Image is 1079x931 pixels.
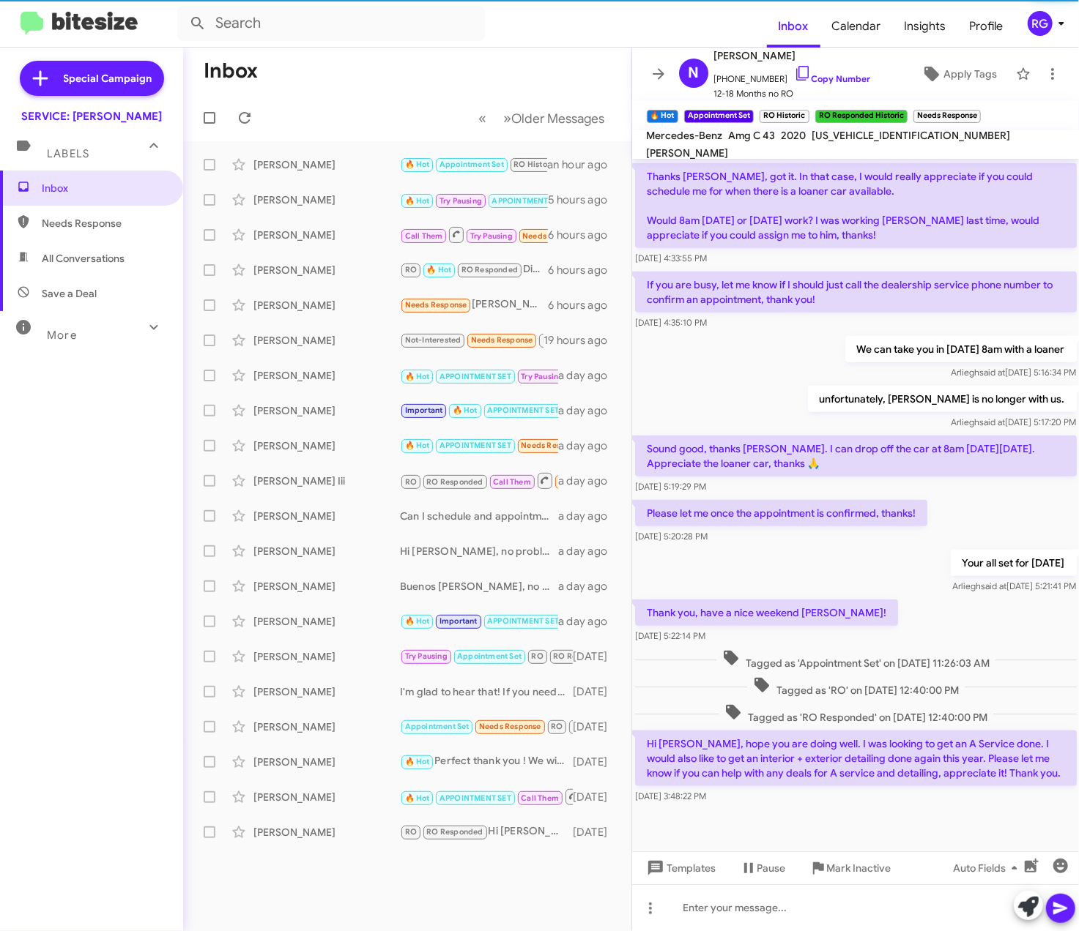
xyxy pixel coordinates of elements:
nav: Page navigation example [471,103,614,133]
h1: Inbox [204,59,258,83]
p: Hi [PERSON_NAME], hope you are doing well. I was looking to get an A Service done. I would also l... [635,730,1077,786]
span: » [504,109,512,127]
div: 6 hours ago [548,263,619,277]
div: [PERSON_NAME] [253,614,400,629]
span: 🔥 Hot [405,441,430,450]
span: 🔥 Hot [405,793,430,803]
p: We can take you in [DATE] 8am with a loaner [845,336,1076,362]
span: RO Responded [461,265,518,274]
span: RO Responded [426,827,483,837]
a: Inbox [767,5,820,48]
span: Appointment Set [457,651,522,661]
span: Not-Interested [405,335,461,345]
span: Needs Response [42,216,166,231]
span: Labels [47,147,89,160]
span: Templates [644,855,716,881]
button: Next [495,103,614,133]
span: RO Responded [426,477,483,487]
span: [PERSON_NAME] [714,47,871,64]
span: 🔥 Hot [405,616,430,626]
button: Previous [470,103,496,133]
div: a day ago [558,579,620,594]
div: [PERSON_NAME] -- on a scale of 1 to 10 my experience has been a ZERO. Please talk to Nic. My sati... [400,296,548,313]
span: RO [405,827,417,837]
span: Needs Response [471,335,533,345]
div: Buenos [PERSON_NAME], no se preocupe. Entiendo perfectamente, gracias por avisar. Cuando tenga un... [400,579,558,594]
span: APPOINTMENT SET [440,372,511,381]
span: [US_VEHICLE_IDENTIFICATION_NUMBER] [812,129,1011,142]
div: SERVICE: [PERSON_NAME] [21,109,162,124]
span: APPOINTMENT SET [492,196,564,206]
span: [DATE] 5:22:14 PM [635,630,705,641]
div: [PERSON_NAME] [253,544,400,558]
span: APPOINTMENT SET [487,405,559,415]
div: [PERSON_NAME] [253,790,400,804]
span: Tagged as 'RO' on [DATE] 12:40:00 PM [746,676,964,698]
div: [PERSON_NAME] [253,509,400,523]
small: RO Responded Historic [815,110,908,123]
div: [DATE] [573,684,620,699]
div: a day ago [558,614,620,629]
p: Sound good, thanks [PERSON_NAME]. I can drop off the car at 8am [DATE][DATE]. Appreciate the loan... [635,435,1077,476]
div: a day ago [558,544,620,558]
span: [DATE] 4:33:55 PM [635,253,707,263]
span: All Conversations [42,251,125,266]
span: Apply Tags [943,61,997,87]
span: Needs Response [405,300,467,310]
span: RO [405,477,417,487]
div: a day ago [558,438,620,453]
div: Honestly no it's always something that needs to be done I was going to see if it can be traded in [400,190,548,209]
div: [PERSON_NAME], my tire light is on however the tire pressure is correct. Can I turn it off? [400,437,558,454]
div: [PERSON_NAME] [253,755,400,769]
span: Needs Response [479,722,541,731]
span: 🔥 Hot [453,405,478,415]
span: said at [979,416,1005,427]
div: 6 hours ago [548,298,619,313]
div: We’re offering limited-time specials through the end of the month:Oil Change $159.95 (Reg. $290)T... [400,613,558,629]
span: said at [979,367,1005,378]
p: unfortunately, [PERSON_NAME] is no longer with us. [807,386,1076,412]
a: Profile [958,5,1015,48]
div: [DATE] [573,649,620,664]
button: Mark Inactive [798,855,903,881]
span: Auto Fields [953,855,1023,881]
p: Your all set for [DATE] [950,550,1076,576]
span: Important [440,616,478,626]
div: [PERSON_NAME] [253,228,400,242]
p: If you are busy, let me know if I should just call the dealership service phone number to confirm... [635,272,1077,313]
div: 5 hours ago [548,192,619,207]
span: Appointment Set [405,722,470,731]
span: More [47,329,77,342]
span: 🔥 Hot [405,196,430,206]
div: a day ago [558,474,620,488]
span: Appointment Set [440,160,504,169]
span: [DATE] 3:48:22 PM [635,790,706,801]
span: [DATE] 5:19:29 PM [635,481,706,492]
div: Hello, [PERSON_NAME]. I was dissatisfied with the service. 1. The code for the problem that was f... [400,332,544,348]
div: [PERSON_NAME] [253,403,400,418]
span: 🔥 Hot [426,265,451,274]
span: Amg C 43 [729,129,776,142]
a: Special Campaign [20,61,164,96]
div: [DATE] [573,719,620,734]
input: Search [177,6,485,41]
div: [PERSON_NAME] [253,825,400,840]
a: Calendar [820,5,893,48]
small: RO Historic [760,110,809,123]
span: 🔥 Hot [405,160,430,169]
div: Can I schedule and appointment for you? [400,509,558,523]
span: RO Responded [553,651,609,661]
span: Insights [893,5,958,48]
span: Call Them [521,793,559,803]
span: Mercedes-Benz [647,129,723,142]
p: Thanks [PERSON_NAME], got it. In that case, I would really appreciate if you could schedule me fo... [635,163,1077,248]
div: Hi [PERSON_NAME], no problem at all. When you’re ready, we’ll be here to help with your Mercedes-... [400,544,558,558]
span: Arliegh [DATE] 5:21:41 PM [952,580,1076,591]
div: [PERSON_NAME] [253,649,400,664]
div: [PERSON_NAME] [253,157,400,172]
span: « [479,109,487,127]
span: Arliegh [DATE] 5:17:20 PM [951,416,1076,427]
button: Templates [632,855,728,881]
div: Hi [PERSON_NAME], thank you for your honest feedback. I’m sorry the small battery wasn’t addresse... [400,823,573,840]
